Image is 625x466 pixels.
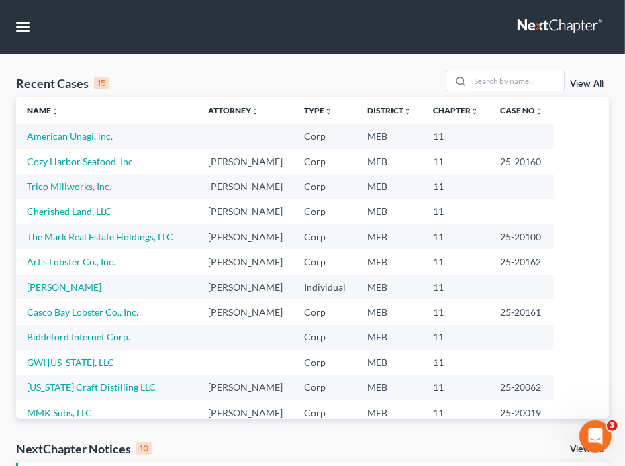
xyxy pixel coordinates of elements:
[293,199,356,224] td: Corp
[304,105,332,115] a: Typeunfold_more
[356,249,422,274] td: MEB
[197,199,293,224] td: [PERSON_NAME]
[27,231,173,242] a: The Mark Real Estate Holdings, LLC
[293,174,356,199] td: Corp
[607,420,618,431] span: 3
[579,420,612,453] iframe: Intercom live chat
[293,350,356,375] td: Corp
[403,107,412,115] i: unfold_more
[27,357,114,368] a: GWI [US_STATE], LLC
[570,79,604,89] a: View All
[293,275,356,299] td: Individual
[422,124,489,148] td: 11
[500,105,543,115] a: Case Nounfold_more
[51,107,59,115] i: unfold_more
[570,445,604,454] a: View All
[356,124,422,148] td: MEB
[471,107,479,115] i: unfold_more
[356,400,422,425] td: MEB
[356,199,422,224] td: MEB
[489,249,554,274] td: 25-20162
[489,400,554,425] td: 25-20019
[27,205,111,217] a: Cherished Land, LLC
[356,350,422,375] td: MEB
[27,331,130,342] a: Biddeford Internet Corp.
[422,275,489,299] td: 11
[293,375,356,400] td: Corp
[489,149,554,174] td: 25-20160
[293,149,356,174] td: Corp
[422,325,489,350] td: 11
[293,325,356,350] td: Corp
[489,224,554,249] td: 25-20100
[27,306,138,318] a: Casco Bay Lobster Co., Inc.
[27,156,135,167] a: Cozy Harbor Seafood, Inc.
[27,130,113,142] a: American Unagi, inc.
[197,149,293,174] td: [PERSON_NAME]
[422,199,489,224] td: 11
[293,249,356,274] td: Corp
[422,174,489,199] td: 11
[16,75,109,91] div: Recent Cases
[470,71,564,91] input: Search by name...
[356,375,422,400] td: MEB
[422,350,489,375] td: 11
[197,174,293,199] td: [PERSON_NAME]
[489,299,554,324] td: 25-20161
[197,400,293,425] td: [PERSON_NAME]
[367,105,412,115] a: Districtunfold_more
[197,275,293,299] td: [PERSON_NAME]
[197,249,293,274] td: [PERSON_NAME]
[356,174,422,199] td: MEB
[27,181,111,192] a: Trico Millworks, Inc.
[208,105,259,115] a: Attorneyunfold_more
[356,224,422,249] td: MEB
[197,375,293,400] td: [PERSON_NAME]
[356,325,422,350] td: MEB
[27,105,59,115] a: Nameunfold_more
[422,375,489,400] td: 11
[535,107,543,115] i: unfold_more
[356,275,422,299] td: MEB
[422,400,489,425] td: 11
[94,77,109,89] div: 15
[27,281,101,293] a: [PERSON_NAME]
[293,124,356,148] td: Corp
[293,400,356,425] td: Corp
[251,107,259,115] i: unfold_more
[356,299,422,324] td: MEB
[422,299,489,324] td: 11
[27,256,115,267] a: Art's Lobster Co., Inc.
[197,299,293,324] td: [PERSON_NAME]
[27,381,156,393] a: [US_STATE] Craft Distilling LLC
[356,149,422,174] td: MEB
[197,224,293,249] td: [PERSON_NAME]
[422,149,489,174] td: 11
[489,375,554,400] td: 25-20062
[433,105,479,115] a: Chapterunfold_more
[136,442,152,455] div: 10
[422,249,489,274] td: 11
[16,440,152,457] div: NextChapter Notices
[422,224,489,249] td: 11
[27,407,92,418] a: MMK Subs, LLC
[324,107,332,115] i: unfold_more
[293,224,356,249] td: Corp
[293,299,356,324] td: Corp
